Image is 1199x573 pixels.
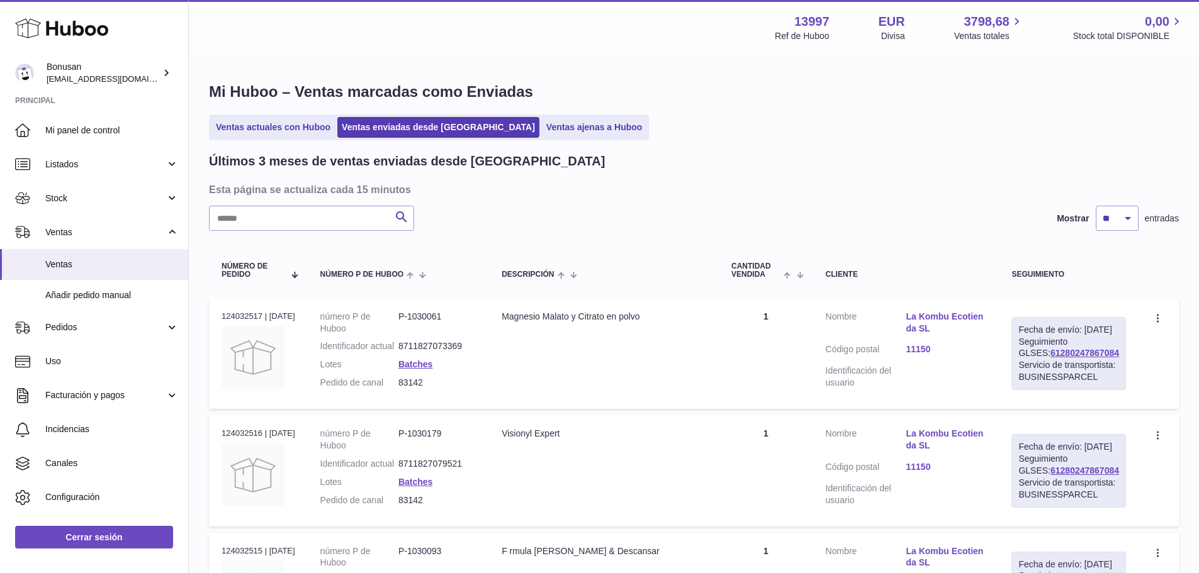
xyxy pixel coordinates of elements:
dd: P-1030061 [398,311,476,335]
div: Visionyl Expert [502,428,706,440]
a: Ventas ajenas a Huboo [542,117,647,138]
span: Ventas [45,226,166,238]
dt: Identificador actual [320,340,398,352]
a: 3798,68 Ventas totales [954,13,1024,42]
dd: P-1030179 [398,428,476,452]
dd: 8711827073369 [398,340,476,352]
a: 11150 [906,461,986,473]
dt: Pedido de canal [320,377,398,389]
dd: 83142 [398,494,476,506]
a: 61280247867084 [1050,465,1119,476]
a: 0,00 Stock total DISPONIBLE [1073,13,1184,42]
div: F rmula [PERSON_NAME] & Descansar [502,545,706,557]
strong: EUR [879,13,905,30]
span: Añadir pedido manual [45,289,179,301]
dt: Código postal [826,461,906,476]
span: Pedidos [45,321,166,333]
dt: Código postal [826,343,906,359]
div: Servicio de transportista: BUSINESSPARCEL [1018,477,1119,501]
a: Batches [398,359,432,369]
span: Facturación y pagos [45,389,166,401]
span: Cantidad vendida [731,262,780,279]
span: entradas [1145,213,1179,225]
a: 61280247867084 [1050,348,1119,358]
strong: 13997 [794,13,830,30]
dt: número P de Huboo [320,428,398,452]
span: Mi panel de control [45,125,179,136]
div: Fecha de envío: [DATE] [1018,441,1119,453]
a: La Kombu Ecotienda SL [906,428,986,452]
dt: Identificación del usuario [826,365,906,389]
dt: Identificación del usuario [826,482,906,506]
span: número P de Huboo [320,270,403,279]
a: Ventas enviadas desde [GEOGRAPHIC_DATA] [337,117,539,138]
h2: Últimos 3 meses de ventas enviadas desde [GEOGRAPHIC_DATA] [209,153,605,170]
dd: P-1030093 [398,545,476,569]
span: Configuración [45,491,179,503]
a: 11150 [906,343,986,355]
span: 0,00 [1145,13,1169,30]
dt: Nombre [826,311,906,338]
div: Bonusan [47,61,160,85]
a: Ventas actuales con Huboo [211,117,335,138]
dt: Nombre [826,428,906,455]
span: Ventas [45,259,179,270]
label: Mostrar [1057,213,1089,225]
span: Incidencias [45,423,179,435]
dd: 83142 [398,377,476,389]
div: Cliente [826,270,987,279]
img: no-photo.jpg [222,443,284,506]
dd: 8711827079521 [398,458,476,470]
dt: Lotes [320,359,398,370]
a: Batches [398,477,432,487]
span: Canales [45,457,179,469]
h1: Mi Huboo – Ventas marcadas como Enviadas [209,82,1179,102]
div: 124032517 | [DATE] [222,311,295,322]
img: no-photo.jpg [222,326,284,389]
div: Ref de Huboo [775,30,829,42]
dt: número P de Huboo [320,311,398,335]
div: Fecha de envío: [DATE] [1018,559,1119,570]
div: Seguimiento GLSES: [1011,434,1126,507]
span: Descripción [502,270,554,279]
div: 124032516 | [DATE] [222,428,295,439]
div: Servicio de transportista: BUSINESSPARCEL [1018,359,1119,383]
a: La Kombu Ecotienda SL [906,545,986,569]
a: Cerrar sesión [15,526,173,548]
a: La Kombu Ecotienda SL [906,311,986,335]
dt: Lotes [320,476,398,488]
span: Stock total DISPONIBLE [1073,30,1184,42]
div: Seguimiento [1011,270,1126,279]
span: Número de pedido [222,262,284,279]
td: 1 [719,415,813,526]
span: Uso [45,355,179,367]
div: 124032515 | [DATE] [222,545,295,557]
span: Listados [45,159,166,170]
h3: Esta página se actualiza cada 15 minutos [209,182,1176,196]
span: 3798,68 [964,13,1009,30]
dt: número P de Huboo [320,545,398,569]
span: Stock [45,192,166,204]
dt: Nombre [826,545,906,572]
div: Seguimiento GLSES: [1011,317,1126,390]
img: internalAdmin-13997@internal.huboo.com [15,64,34,82]
div: Fecha de envío: [DATE] [1018,324,1119,336]
span: Ventas totales [954,30,1024,42]
td: 1 [719,298,813,409]
dt: Pedido de canal [320,494,398,506]
dt: Identificador actual [320,458,398,470]
div: Divisa [881,30,905,42]
span: [EMAIL_ADDRESS][DOMAIN_NAME] [47,74,185,84]
div: Magnesio Malato y Citrato en polvo [502,311,706,323]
